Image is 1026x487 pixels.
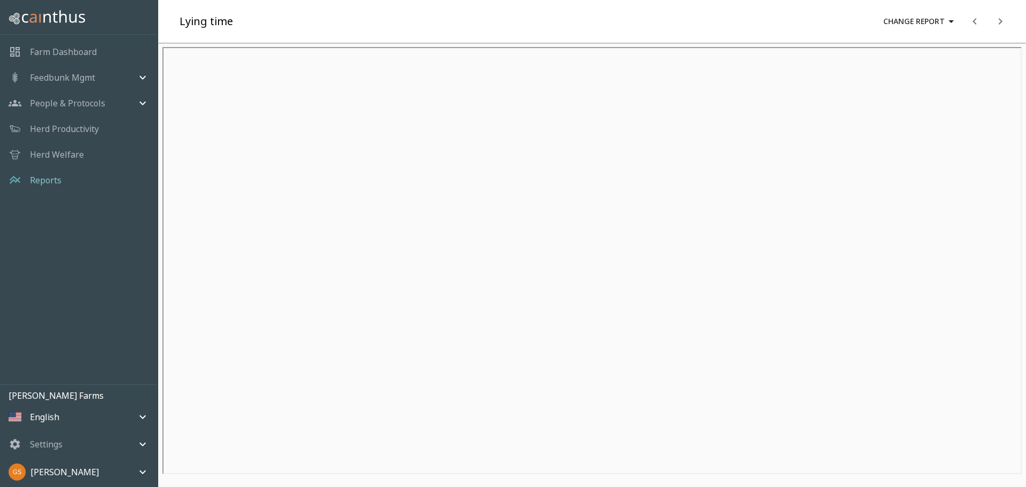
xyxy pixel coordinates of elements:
img: 1aa0c48fb701e1da05996ac86e083ad1 [9,463,26,481]
button: next [988,9,1013,34]
a: Farm Dashboard [30,45,97,58]
p: Feedbunk Mgmt [30,71,95,84]
a: Herd Welfare [30,148,84,161]
button: Change Report [879,9,962,34]
p: People & Protocols [30,97,105,110]
p: [PERSON_NAME] Farms [9,389,158,402]
p: English [30,411,59,423]
a: Herd Productivity [30,122,99,135]
iframe: Lying time [162,47,1022,474]
p: [PERSON_NAME] [30,466,99,478]
p: Settings [30,438,63,451]
h5: Lying time [180,14,233,29]
button: previous [962,9,988,34]
a: Reports [30,174,61,187]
